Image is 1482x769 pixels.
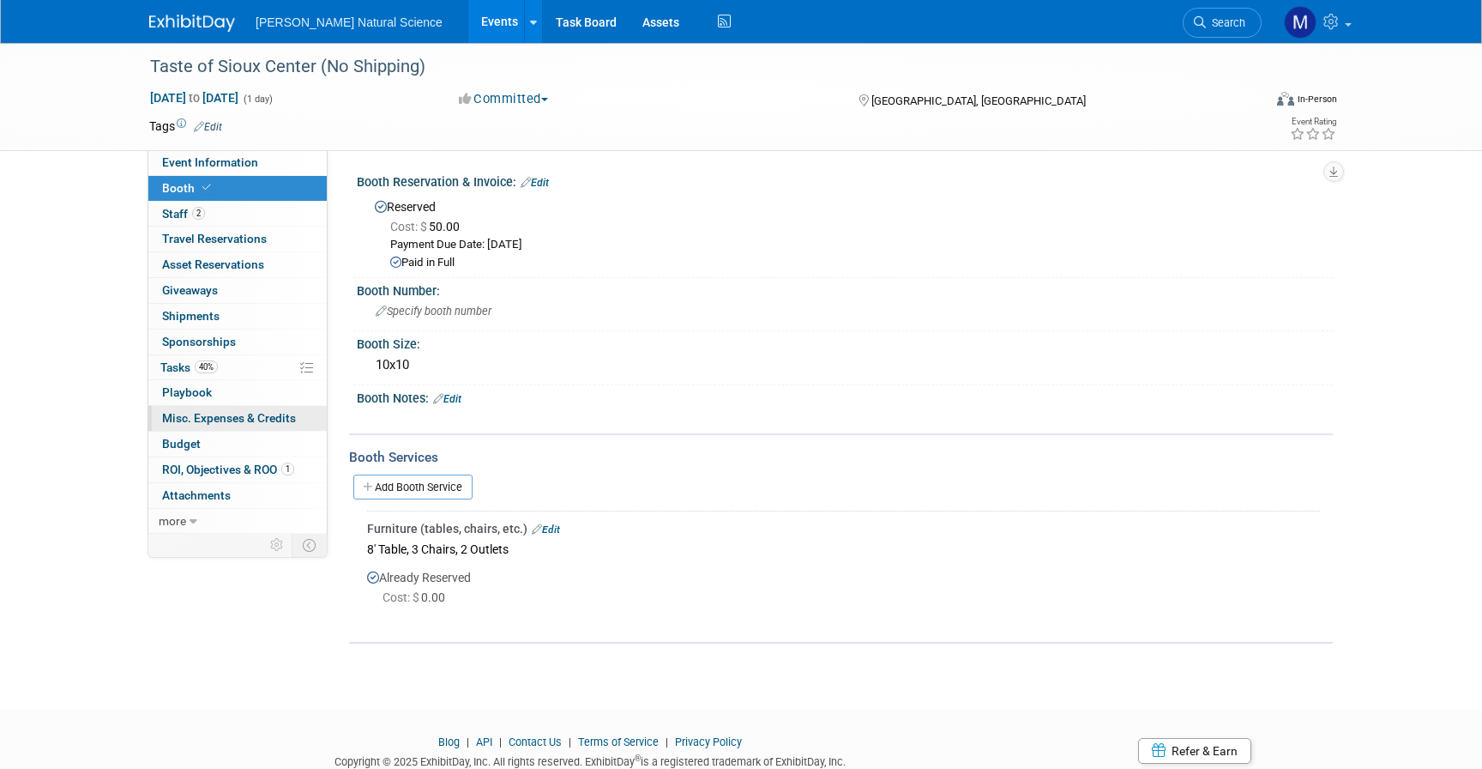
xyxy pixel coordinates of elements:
img: Format-Inperson.png [1277,92,1294,106]
span: Tasks [160,360,218,374]
span: Event Information [162,155,258,169]
a: Giveaways [148,278,327,303]
span: Misc. Expenses & Credits [162,411,296,425]
span: Search [1206,16,1245,29]
a: Add Booth Service [353,475,473,500]
span: Shipments [162,309,220,323]
span: | [564,736,575,748]
span: (1 day) [242,94,273,105]
a: Contact Us [509,736,562,748]
span: Sponsorships [162,335,236,348]
div: Booth Notes: [357,385,1333,408]
a: Budget [148,432,327,457]
span: | [661,736,672,748]
span: [GEOGRAPHIC_DATA], [GEOGRAPHIC_DATA] [871,94,1086,107]
span: 1 [281,463,294,475]
a: Playbook [148,380,327,405]
div: Already Reserved [367,560,1320,621]
a: Edit [532,524,560,536]
span: 40% [195,360,218,373]
div: 10x10 [370,352,1320,378]
span: [PERSON_NAME] Natural Science [256,15,443,29]
a: Blog [438,736,460,748]
span: to [186,91,202,105]
a: Edit [433,393,461,405]
div: Booth Number: [357,278,1333,300]
span: ROI, Objectives & ROO [162,463,294,476]
sup: ® [635,754,641,763]
span: | [462,736,473,748]
a: Search [1183,8,1262,38]
span: Travel Reservations [162,232,267,245]
a: Edit [194,121,222,133]
div: Taste of Sioux Center (No Shipping) [144,51,1236,82]
a: Refer & Earn [1138,738,1251,764]
span: 0.00 [383,590,452,604]
span: | [495,736,506,748]
div: Booth Services [349,448,1333,467]
a: API [476,736,492,748]
div: Payment Due Date: [DATE] [390,237,1320,253]
td: Personalize Event Tab Strip [262,534,292,556]
div: Reserved [370,194,1320,271]
a: Shipments [148,304,327,329]
button: Committed [453,90,555,108]
div: Event Rating [1290,118,1336,126]
img: Meggie Asche [1284,6,1316,39]
a: Travel Reservations [148,227,327,251]
a: Staff2 [148,202,327,227]
span: [DATE] [DATE] [149,90,239,106]
span: Specify booth number [376,305,491,318]
div: 8' Table, 3 Chairs, 2 Outlets [367,537,1320,560]
span: more [159,514,186,528]
a: Terms of Service [578,736,659,748]
span: Booth [162,181,214,195]
div: In-Person [1297,93,1337,106]
td: Tags [149,118,222,135]
a: Asset Reservations [148,252,327,277]
span: 2 [192,207,205,220]
a: Booth [148,176,327,201]
a: Attachments [148,483,327,508]
div: Event Format [1160,89,1337,115]
a: Sponsorships [148,330,327,354]
span: Cost: $ [390,220,429,233]
span: Budget [162,437,201,451]
a: Privacy Policy [675,736,742,748]
span: Asset Reservations [162,257,264,271]
span: 50.00 [390,220,467,233]
a: Event Information [148,150,327,175]
td: Toggle Event Tabs [292,534,328,556]
div: Booth Reservation & Invoice: [357,169,1333,191]
div: Paid in Full [390,255,1320,271]
div: Booth Size: [357,331,1333,353]
a: more [148,509,327,534]
span: Staff [162,207,205,221]
a: ROI, Objectives & ROO1 [148,457,327,482]
a: Edit [521,177,549,189]
span: Attachments [162,488,231,502]
div: Furniture (tables, chairs, etc.) [367,520,1320,537]
a: Misc. Expenses & Credits [148,406,327,431]
img: ExhibitDay [149,15,235,32]
span: Giveaways [162,283,218,297]
span: Playbook [162,385,212,399]
a: Tasks40% [148,355,327,380]
i: Booth reservation complete [202,183,211,192]
span: Cost: $ [383,590,421,604]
